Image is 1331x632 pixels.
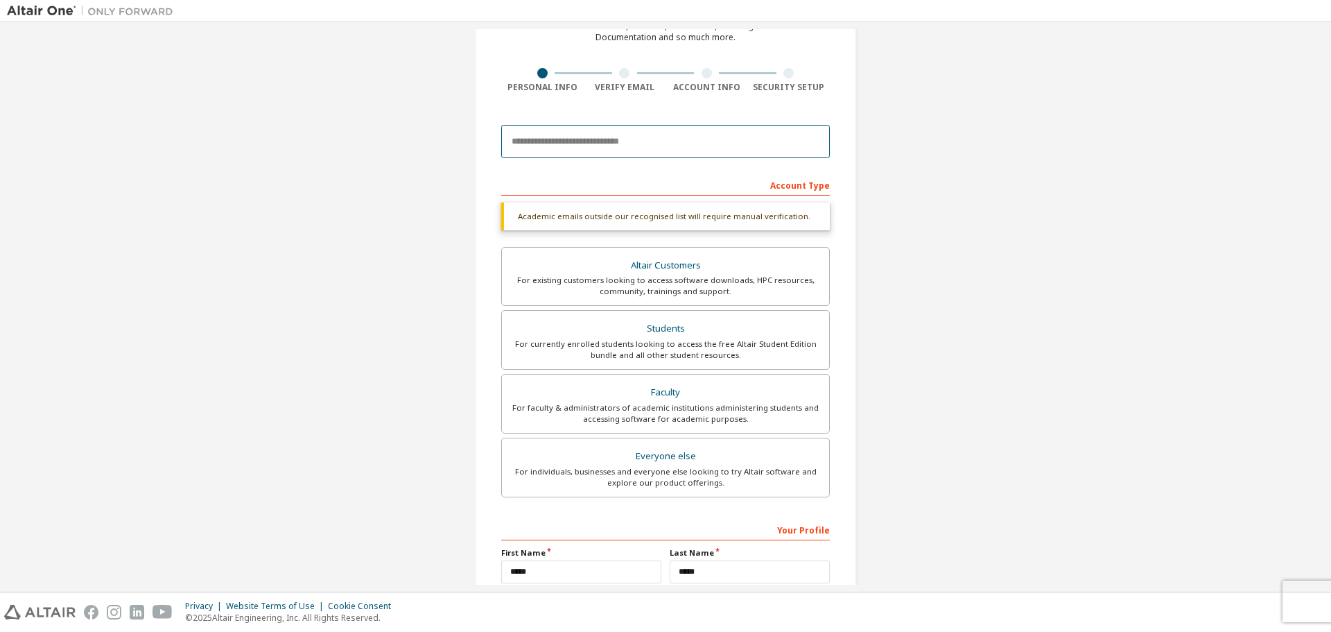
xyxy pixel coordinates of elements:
[510,319,821,339] div: Students
[4,605,76,620] img: altair_logo.svg
[107,605,121,620] img: instagram.svg
[226,601,328,612] div: Website Terms of Use
[130,605,144,620] img: linkedin.svg
[510,275,821,297] div: For existing customers looking to access software downloads, HPC resources, community, trainings ...
[185,601,226,612] div: Privacy
[84,605,98,620] img: facebook.svg
[501,547,661,558] label: First Name
[501,203,830,230] div: Academic emails outside our recognised list will require manual verification.
[501,173,830,196] div: Account Type
[153,605,173,620] img: youtube.svg
[670,547,830,558] label: Last Name
[510,447,821,466] div: Everyone else
[185,612,399,624] p: © 2025 Altair Engineering, Inc. All Rights Reserved.
[510,383,821,402] div: Faculty
[501,518,830,540] div: Your Profile
[510,466,821,488] div: For individuals, businesses and everyone else looking to try Altair software and explore our prod...
[584,82,666,93] div: Verify Email
[569,21,762,43] div: For Free Trials, Licenses, Downloads, Learning & Documentation and so much more.
[328,601,399,612] div: Cookie Consent
[748,82,830,93] div: Security Setup
[510,339,821,361] div: For currently enrolled students looking to access the free Altair Student Edition bundle and all ...
[510,402,821,425] div: For faculty & administrators of academic institutions administering students and accessing softwa...
[7,4,180,18] img: Altair One
[510,256,821,275] div: Altair Customers
[501,82,584,93] div: Personal Info
[665,82,748,93] div: Account Info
